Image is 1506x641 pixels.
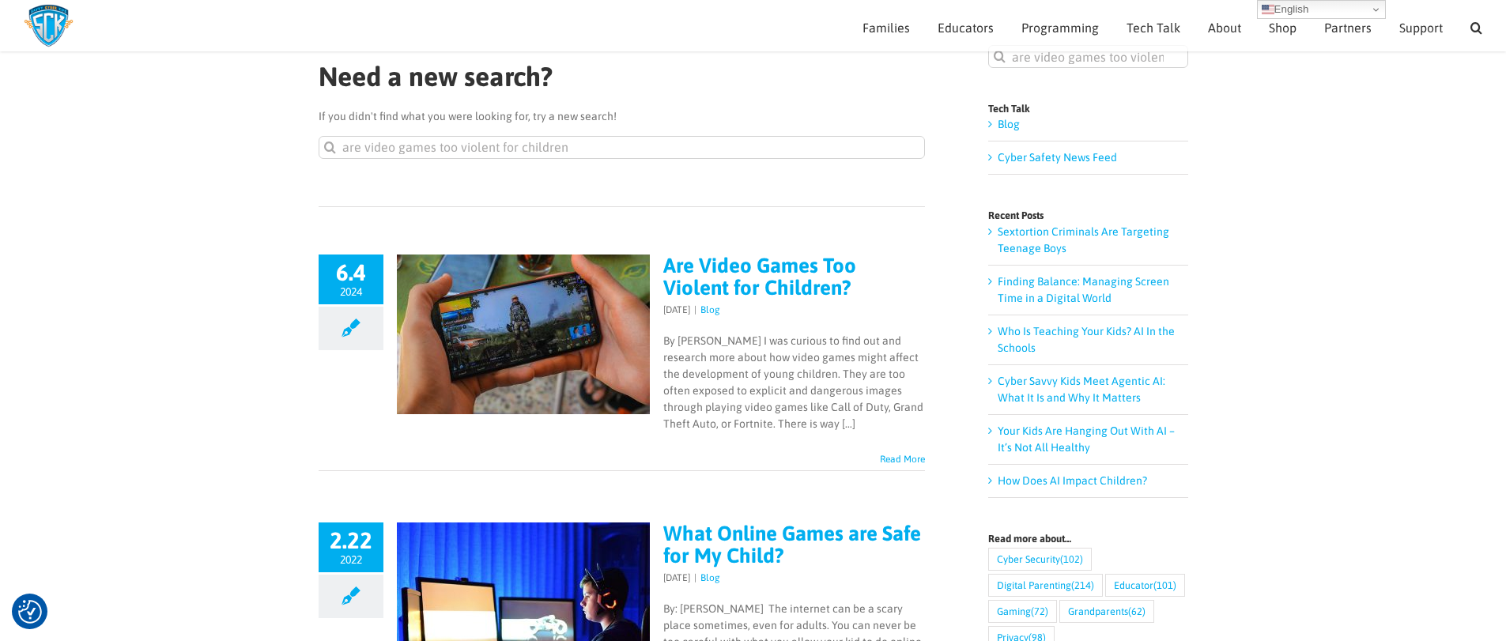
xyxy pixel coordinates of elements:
[663,572,690,583] span: [DATE]
[998,424,1175,454] a: Your Kids Are Hanging Out With AI – It’s Not All Healthy
[1128,601,1146,622] span: (62)
[988,534,1188,544] h4: Read more about…
[988,548,1092,571] a: Cyber Security (102 items)
[988,600,1057,623] a: Gaming (72 items)
[18,600,42,624] img: Revisit consent button
[340,553,362,566] span: 2022
[988,574,1103,597] a: Digital Parenting (214 items)
[18,600,42,624] button: Consent Preferences
[24,4,74,47] img: Savvy Cyber Kids Logo
[1105,574,1185,597] a: Educator (101 items)
[319,136,925,159] input: Search...
[1060,549,1083,570] span: (102)
[998,325,1175,354] a: Who Is Teaching Your Kids? AI In the Schools
[988,210,1188,221] h4: Recent Posts
[998,474,1147,487] a: How Does AI Impact Children?
[988,45,1011,68] input: Search
[319,261,383,284] span: 6.4
[988,45,1188,68] input: Search...
[700,304,720,315] a: Blog
[319,529,383,552] span: 2.22
[319,136,342,159] input: Search
[1208,21,1241,34] span: About
[340,285,362,298] span: 2024
[1071,575,1094,596] span: (214)
[1153,575,1176,596] span: (101)
[319,63,925,90] h1: Need a new search?
[880,454,925,465] a: More on Are Video Games Too Violent for Children?
[663,522,921,567] a: What Online Games are Safe for My Child?
[663,304,690,315] span: [DATE]
[998,375,1165,404] a: Cyber Savvy Kids Meet Agentic AI: What It Is and Why It Matters
[998,225,1169,255] a: Sextortion Criminals Are Targeting Teenage Boys
[1262,3,1274,16] img: en
[700,572,720,583] a: Blog
[938,21,994,34] span: Educators
[690,572,700,583] span: |
[1059,600,1154,623] a: Grandparents (62 items)
[663,254,856,300] a: Are Video Games Too Violent for Children?
[663,333,925,432] p: By [PERSON_NAME] I was curious to find out and research more about how video games might affect t...
[1399,21,1443,34] span: Support
[998,118,1020,130] a: Blog
[1127,21,1180,34] span: Tech Talk
[1324,21,1372,34] span: Partners
[690,304,700,315] span: |
[1021,21,1099,34] span: Programming
[1031,601,1048,622] span: (72)
[998,275,1169,304] a: Finding Balance: Managing Screen Time in a Digital World
[1269,21,1297,34] span: Shop
[319,108,925,125] p: If you didn't find what you were looking for, try a new search!
[862,21,910,34] span: Families
[998,151,1117,164] a: Cyber Safety News Feed
[988,104,1188,114] h4: Tech Talk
